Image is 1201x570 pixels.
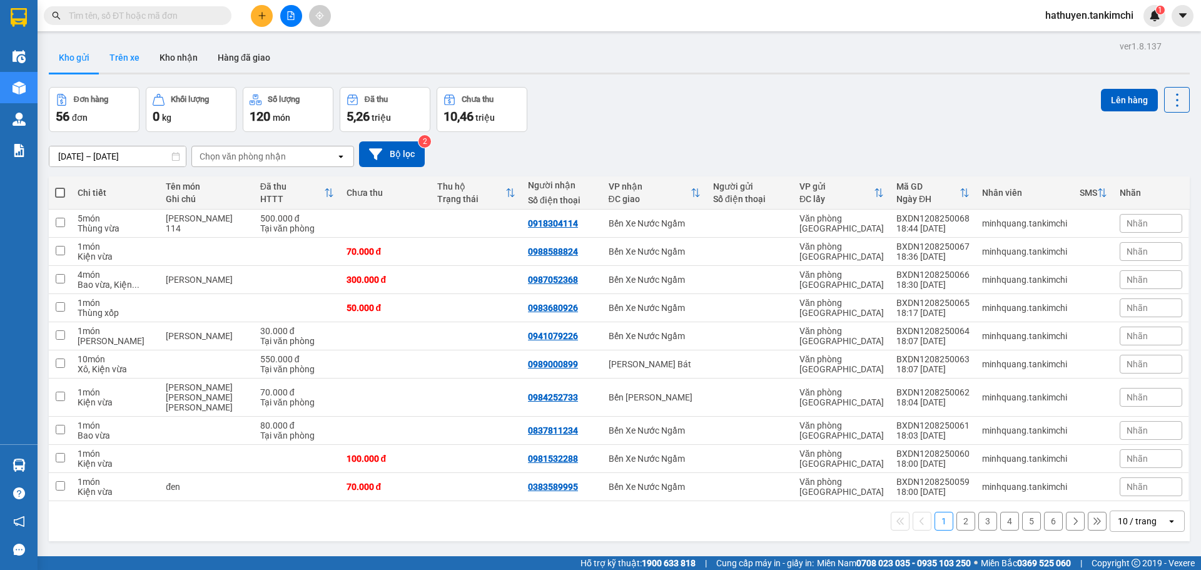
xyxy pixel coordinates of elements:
[896,181,960,191] div: Mã GD
[935,512,953,531] button: 1
[78,252,153,262] div: Kiện vừa
[1120,39,1162,53] div: ver 1.8.137
[817,556,971,570] span: Miền Nam
[896,213,970,223] div: BXDN1208250068
[1120,188,1182,198] div: Nhãn
[359,141,425,167] button: Bộ lọc
[418,135,431,148] sup: 2
[78,308,153,318] div: Thùng xốp
[336,151,346,161] svg: open
[896,336,970,346] div: 18:07 [DATE]
[260,223,334,233] div: Tại văn phòng
[799,194,874,204] div: ĐC lấy
[793,176,890,210] th: Toggle SortBy
[1132,559,1140,567] span: copyright
[982,247,1067,257] div: minhquang.tankimchi
[273,113,290,123] span: món
[705,556,707,570] span: |
[250,109,270,124] span: 120
[528,275,578,285] div: 0987052368
[609,482,701,492] div: Bến Xe Nước Ngầm
[166,194,247,204] div: Ghi chú
[982,218,1067,228] div: minhquang.tankimchi
[78,487,153,497] div: Kiện vừa
[856,558,971,568] strong: 0708 023 035 - 0935 103 250
[347,247,425,257] div: 70.000 đ
[528,359,578,369] div: 0989000899
[78,188,153,198] div: Chi tiết
[347,303,425,313] div: 50.000 đ
[309,5,331,27] button: aim
[528,392,578,402] div: 0984252733
[280,5,302,27] button: file-add
[1177,10,1188,21] span: caret-down
[896,308,970,318] div: 18:17 [DATE]
[286,11,295,20] span: file-add
[437,181,505,191] div: Thu hộ
[528,331,578,341] div: 0941079226
[78,449,153,459] div: 1 món
[528,180,595,190] div: Người nhận
[528,425,578,435] div: 0837811234
[49,43,99,73] button: Kho gửi
[251,5,273,27] button: plus
[347,109,370,124] span: 5,26
[896,354,970,364] div: BXDN1208250063
[166,213,247,233] div: Thảo 114
[1167,516,1177,526] svg: open
[1127,275,1148,285] span: Nhãn
[1035,8,1143,23] span: hathuyen.tankimchi
[609,425,701,435] div: Bến Xe Nước Ngầm
[347,275,425,285] div: 300.000 đ
[799,181,874,191] div: VP gửi
[528,482,578,492] div: 0383589995
[799,242,884,262] div: Văn phòng [GEOGRAPHIC_DATA]
[982,454,1067,464] div: minhquang.tankimchi
[260,430,334,440] div: Tại văn phòng
[153,109,160,124] span: 0
[260,194,324,204] div: HTTT
[1158,6,1162,14] span: 1
[13,144,26,157] img: solution-icon
[1080,188,1097,198] div: SMS
[602,176,707,210] th: Toggle SortBy
[260,354,334,364] div: 550.000 đ
[580,556,696,570] span: Hỗ trợ kỹ thuật:
[72,113,88,123] span: đơn
[799,354,884,374] div: Văn phòng [GEOGRAPHIC_DATA]
[982,482,1067,492] div: minhquang.tankimchi
[11,8,27,27] img: logo-vxr
[437,194,505,204] div: Trạng thái
[260,364,334,374] div: Tại văn phòng
[52,11,61,20] span: search
[609,181,691,191] div: VP nhận
[528,218,578,228] div: 0918304114
[78,213,153,223] div: 5 món
[146,87,236,132] button: Khối lượng0kg
[78,280,153,290] div: Bao vừa, Kiện vừa
[166,275,247,285] div: màu vàng
[78,242,153,252] div: 1 món
[528,195,595,205] div: Số điện thoại
[609,392,701,402] div: Bến [PERSON_NAME]
[49,87,139,132] button: Đơn hàng56đơn
[956,512,975,531] button: 2
[713,181,787,191] div: Người gửi
[896,270,970,280] div: BXDN1208250066
[260,181,324,191] div: Đã thu
[78,336,153,346] div: Kiện nhỏ
[609,303,701,313] div: Bến Xe Nước Ngầm
[1127,425,1148,435] span: Nhãn
[74,95,108,104] div: Đơn hàng
[166,382,247,412] div: nhờ giao Hòa Bình
[99,43,149,73] button: Trên xe
[1044,512,1063,531] button: 6
[78,477,153,487] div: 1 món
[166,482,247,492] div: đen
[528,303,578,313] div: 0983680926
[78,420,153,430] div: 1 món
[1022,512,1041,531] button: 5
[171,95,209,104] div: Khối lượng
[799,213,884,233] div: Văn phòng [GEOGRAPHIC_DATA]
[132,280,139,290] span: ...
